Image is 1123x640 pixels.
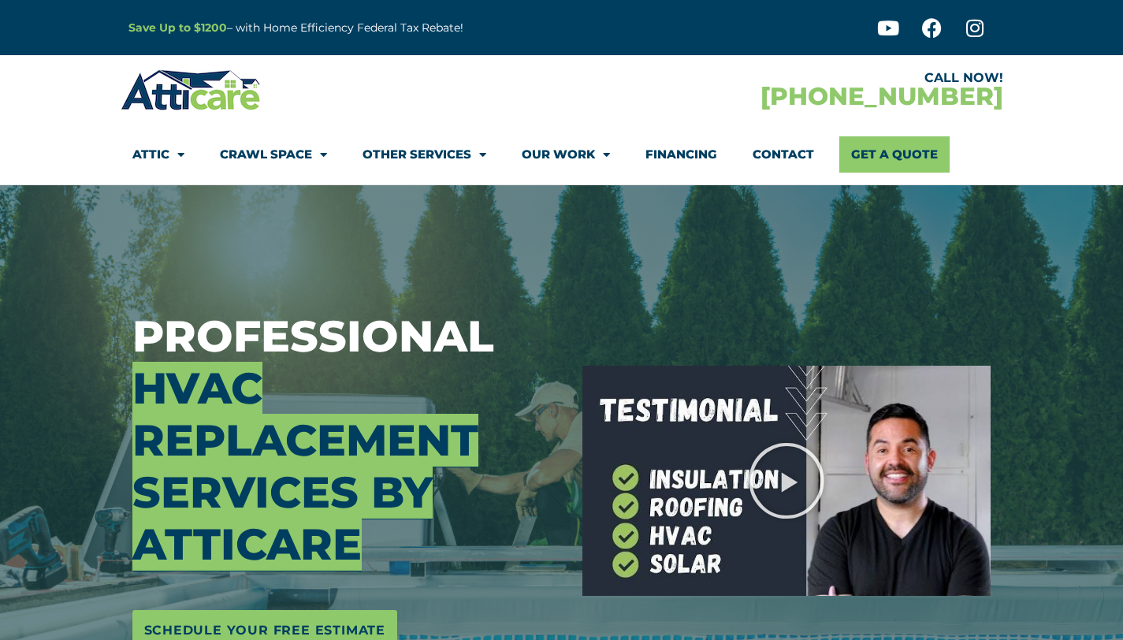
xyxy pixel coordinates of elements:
a: Other Services [363,136,486,173]
div: Play Video [747,441,826,520]
a: Crawl Space [220,136,327,173]
div: CALL NOW! [562,72,1003,84]
a: Get A Quote [839,136,950,173]
a: Our Work [522,136,610,173]
span: HVAC Replacement Services by Atticare [132,362,478,571]
p: – with Home Efficiency Federal Tax Rebate! [128,19,639,37]
a: Contact [753,136,814,173]
h3: Professional [132,311,560,571]
a: Attic [132,136,184,173]
nav: Menu [132,136,991,173]
a: Financing [645,136,717,173]
a: Save Up to $1200 [128,20,227,35]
